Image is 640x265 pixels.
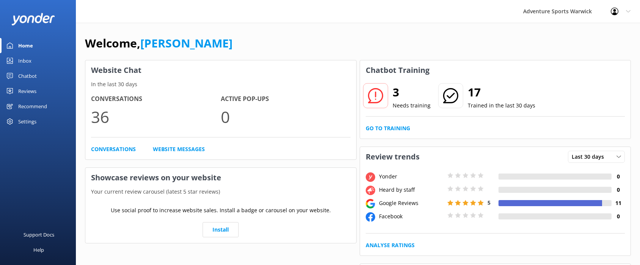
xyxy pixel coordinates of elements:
div: Support Docs [24,227,54,242]
h4: Active Pop-ups [221,94,351,104]
div: Yonder [377,172,445,181]
h4: 0 [612,172,625,181]
h3: Showcase reviews on your website [85,168,356,188]
a: Website Messages [153,145,205,153]
p: 36 [91,104,221,129]
h3: Review trends [360,147,425,167]
span: 5 [487,199,491,206]
h1: Welcome, [85,34,233,52]
div: Facebook [377,212,445,221]
p: Use social proof to increase website sales. Install a badge or carousel on your website. [111,206,331,215]
a: Analyse Ratings [366,241,415,249]
p: Needs training [393,101,431,110]
div: Google Reviews [377,199,445,207]
a: Go to Training [366,124,410,132]
a: Install [203,222,239,237]
h2: 3 [393,83,431,101]
div: Chatbot [18,68,37,84]
div: Heard by staff [377,186,445,194]
div: Help [33,242,44,257]
h4: 0 [612,212,625,221]
p: In the last 30 days [85,80,356,88]
a: [PERSON_NAME] [140,35,233,51]
div: Home [18,38,33,53]
a: Conversations [91,145,136,153]
div: Inbox [18,53,31,68]
p: 0 [221,104,351,129]
h4: 11 [612,199,625,207]
div: Settings [18,114,36,129]
p: Trained in the last 30 days [468,101,535,110]
span: Last 30 days [572,153,609,161]
h4: 0 [612,186,625,194]
div: Reviews [18,84,36,99]
h3: Chatbot Training [360,60,435,80]
p: Your current review carousel (latest 5 star reviews) [85,188,356,196]
div: Recommend [18,99,47,114]
h4: Conversations [91,94,221,104]
img: yonder-white-logo.png [11,13,55,25]
h3: Website Chat [85,60,356,80]
h2: 17 [468,83,535,101]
